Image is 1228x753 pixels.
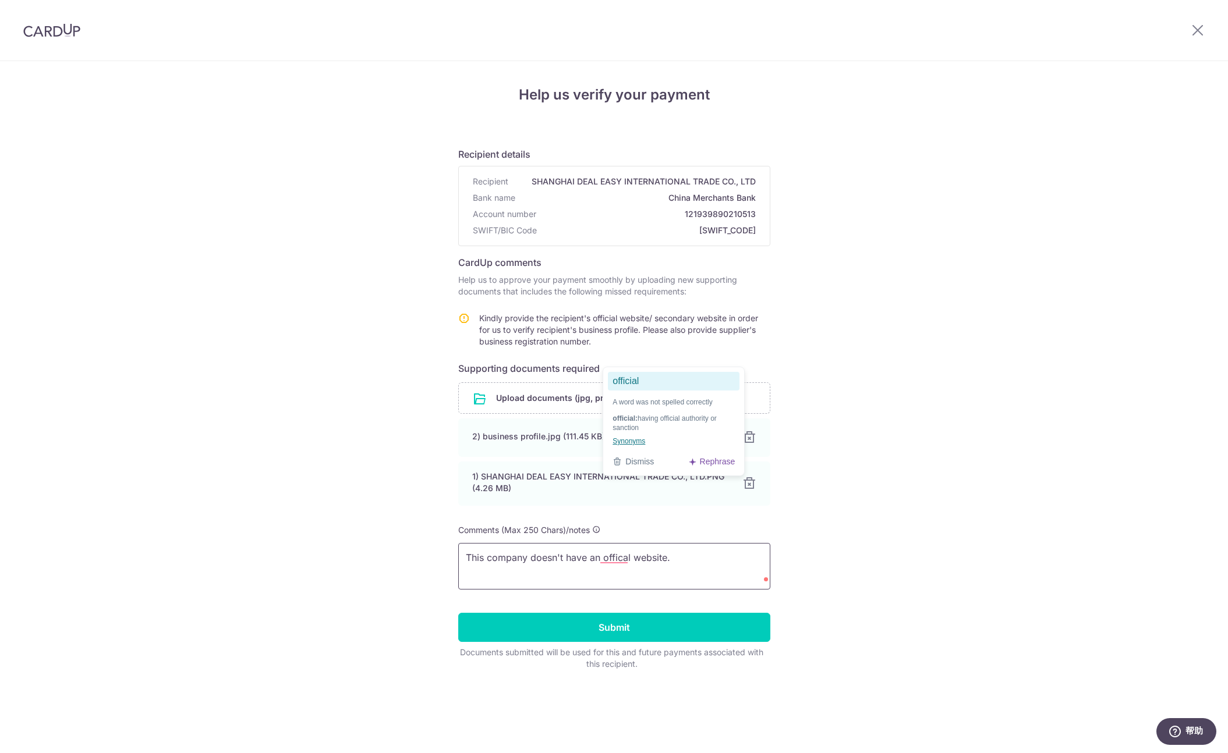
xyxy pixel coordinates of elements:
[542,225,756,236] span: [SWIFT_CODE]
[1156,718,1216,747] iframe: 打开一个小组件，您可以在其中找到更多信息
[513,176,756,187] span: SHANGHAI DEAL EASY INTERNATIONAL TRADE CO., LTD
[613,414,638,422] strong: official:
[479,313,758,346] span: Kindly provide the recipient's official website/ secondary website in order for us to verify reci...
[608,372,739,390] ga: Click to approve
[458,613,770,642] input: Submit
[23,23,80,37] img: CardUp
[458,84,770,105] h4: Help us verify your payment
[625,457,654,466] span: Dismiss
[458,147,770,161] h6: Recipient details
[541,208,756,220] span: 121939890210513
[613,414,717,432] span: having official authority or sanction
[608,397,739,407] span: A word was not spelled correctly
[608,437,650,445] button: Synonyms
[472,431,728,442] div: 2) business profile.jpg (111.45 KB)
[472,471,728,494] div: 1) SHANGHAI DEAL EASY INTERNATIONAL TRADE CO., LTD.PNG (4.26 MB)
[458,255,770,269] h6: CardUp comments
[520,192,756,204] span: China Merchants Bank
[473,225,537,236] span: SWIFT/BIC Code
[473,176,508,187] span: Recipient
[700,457,735,466] span: Rephrase
[458,647,766,670] div: Documents submitted will be used for this and future payments associated with this recipient.
[458,361,770,375] h6: Supporting documents required
[473,208,536,220] span: Account number
[458,525,590,535] span: Comments (Max 250 Chars)/notes
[458,382,770,414] div: Upload documents (jpg, png, or pdf)
[458,274,770,297] p: Help us to approve your payment smoothly by uploading new supporting documents that includes the ...
[473,192,515,204] span: Bank name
